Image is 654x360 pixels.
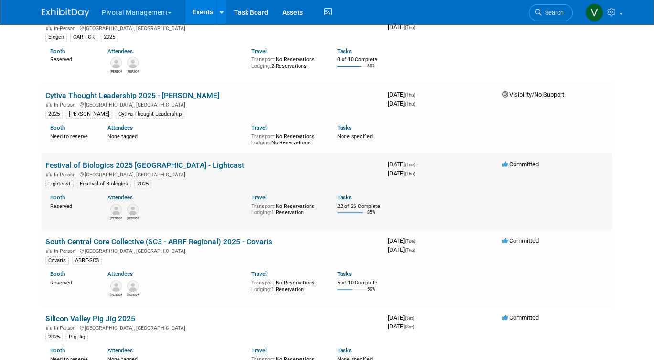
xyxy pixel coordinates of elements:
img: In-Person Event [46,325,52,330]
span: [DATE] [388,23,415,31]
div: Festival of Biologics [77,180,131,188]
span: Lodging: [251,140,271,146]
a: Tasks [337,347,352,354]
div: 2025 [101,33,118,42]
div: Elegen [45,33,67,42]
a: Travel [251,48,267,55]
img: Rob Brown [110,280,122,292]
a: Booth [50,347,65,354]
div: Lightcast [45,180,74,188]
div: Reserved [50,55,93,63]
a: Booth [50,271,65,277]
img: ExhibitDay [42,8,89,18]
span: Transport: [251,280,276,286]
a: Tasks [337,271,352,277]
div: Rob Brown [110,292,122,297]
img: Carrie Maynard [127,204,139,215]
span: In-Person [54,248,78,254]
img: Tom O'Hare [127,280,139,292]
span: In-Person [54,25,78,32]
span: - [417,91,418,98]
span: (Thu) [405,171,415,176]
div: 2025 [45,333,63,341]
div: 2025 [45,110,63,119]
span: Transport: [251,133,276,140]
span: Transport: [251,56,276,63]
a: Travel [251,194,267,201]
div: Nicholas McGlincy [127,68,139,74]
span: (Tue) [405,239,415,244]
div: [GEOGRAPHIC_DATA], [GEOGRAPHIC_DATA] [45,24,380,32]
div: 22 of 26 Complete [337,203,380,210]
span: (Sat) [405,324,414,329]
div: None tagged [107,131,244,140]
div: 8 of 10 Complete [337,56,380,63]
td: 80% [367,64,375,76]
span: Lodging: [251,286,271,293]
a: Attendees [107,347,133,354]
span: Visibility/No Support [502,91,564,98]
span: - [417,237,418,244]
a: Search [529,4,573,21]
span: [DATE] [388,237,418,244]
div: [PERSON_NAME] [66,110,112,119]
span: Committed [502,314,539,321]
span: (Thu) [405,25,415,30]
td: 85% [367,210,375,223]
div: No Reservations 2 Reservations [251,55,323,69]
div: Connor Wies [110,68,122,74]
td: 50% [367,287,375,300]
a: Tasks [337,48,352,55]
span: [DATE] [388,100,415,107]
span: None specified [337,133,373,140]
a: Attendees [107,124,133,131]
div: 5 of 10 Complete [337,280,380,286]
span: [DATE] [388,314,417,321]
span: (Thu) [405,101,415,107]
div: 2025 [134,180,151,188]
a: Booth [50,194,65,201]
div: No Reservations 1 Reservation [251,201,323,216]
a: Travel [251,347,267,354]
div: [GEOGRAPHIC_DATA], [GEOGRAPHIC_DATA] [45,170,380,178]
span: [DATE] [388,246,415,253]
a: Booth [50,124,65,131]
img: Nicholas McGlincy [127,57,139,68]
div: [GEOGRAPHIC_DATA], [GEOGRAPHIC_DATA] [45,100,380,108]
span: - [416,314,417,321]
img: In-Person Event [46,248,52,253]
span: - [417,161,418,168]
a: Attendees [107,194,133,201]
span: (Thu) [405,92,415,98]
div: Scott Brouilette [110,215,122,221]
span: [DATE] [388,170,415,177]
span: Committed [502,161,539,168]
div: Need to reserve [50,131,93,140]
span: [DATE] [388,161,418,168]
a: Attendees [107,271,133,277]
a: Tasks [337,124,352,131]
span: In-Person [54,325,78,331]
a: Silicon Valley Pig Jig 2025 [45,314,135,323]
img: Scott Brouilette [110,204,122,215]
div: Reserved [50,201,93,210]
span: Lodging: [251,209,271,216]
div: Pig Jig [66,333,88,341]
span: (Sat) [405,316,414,321]
img: Valerie Weld [585,3,603,22]
a: Tasks [337,194,352,201]
span: [DATE] [388,91,418,98]
div: ABRF-SC3 [72,256,102,265]
span: Transport: [251,203,276,209]
span: (Thu) [405,248,415,253]
div: Covaris [45,256,69,265]
div: Tom O'Hare [127,292,139,297]
div: [GEOGRAPHIC_DATA], [GEOGRAPHIC_DATA] [45,324,380,331]
a: Festival of Biologics 2025 [GEOGRAPHIC_DATA] - Lightcast [45,161,244,170]
div: Cytiva Thought Leadership [116,110,184,119]
span: [DATE] [388,323,414,330]
div: Reserved [50,278,93,286]
img: In-Person Event [46,25,52,30]
div: No Reservations 1 Reservation [251,278,323,293]
a: Travel [251,271,267,277]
